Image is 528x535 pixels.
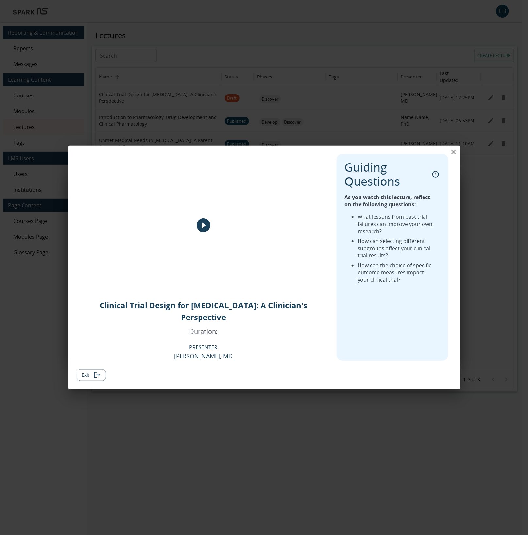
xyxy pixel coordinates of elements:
[344,160,425,188] p: Guiding Questions
[189,327,217,336] p: Duration:
[431,169,440,179] button: collapse
[77,154,330,297] div: Lecture image
[358,213,434,235] li: What lessons from past trial failures can improve your own research?
[174,352,232,361] p: [PERSON_NAME], MD
[358,262,434,283] li: How can the choice of specific outcome measures impact your clinical trial?
[344,194,430,208] strong: As you watch this lecture, reflect on the following questions:
[189,344,217,351] p: PRESENTER
[77,300,330,323] p: Clinical Trial Design for [MEDICAL_DATA]: A Clinician's Perspective
[447,146,460,159] button: close
[77,369,106,381] button: Exit
[194,216,213,235] button: play
[358,237,434,259] li: How can selecting different subgroups affect your clinical trial results?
